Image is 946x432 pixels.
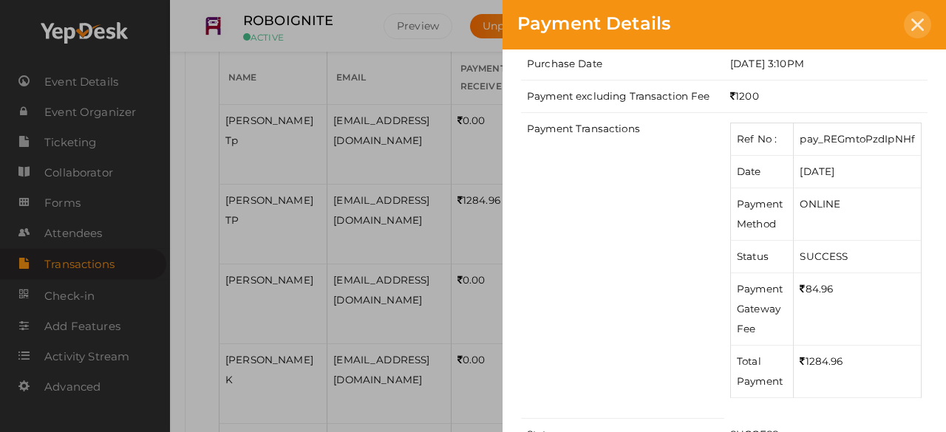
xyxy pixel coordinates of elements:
[731,188,794,240] td: Payment Method
[521,112,724,419] td: Payment Transactions
[724,80,928,112] td: 1200
[794,155,922,188] td: [DATE]
[794,345,922,397] td: 1284.96
[517,13,670,34] span: Payment Details
[794,240,922,272] td: SUCCESS
[724,47,928,80] td: [DATE] 3:10PM
[794,123,922,155] td: pay_REGmtoPzdIpNHf
[731,272,794,345] td: Payment Gateway Fee
[731,155,794,188] td: Date
[794,188,922,240] td: ONLINE
[521,80,724,112] td: Payment excluding Transaction Fee
[731,123,794,155] td: Ref No :
[731,345,794,397] td: Total Payment
[794,272,922,345] td: 84.96
[521,47,724,80] td: Purchase Date
[731,240,794,272] td: Status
